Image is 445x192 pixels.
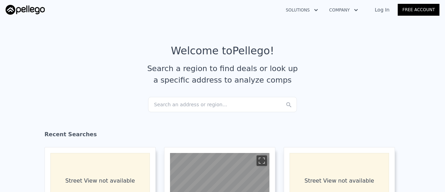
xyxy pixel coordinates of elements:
a: Log In [366,6,398,13]
div: Search a region to find deals or look up a specific address to analyze comps [145,63,300,86]
div: Recent Searches [44,125,400,147]
button: Solutions [280,4,324,16]
div: Search an address or region... [148,97,297,112]
div: Welcome to Pellego ! [171,45,274,57]
a: Free Account [398,4,439,16]
button: Toggle fullscreen view [257,155,267,166]
button: Company [324,4,364,16]
img: Pellego [6,5,45,15]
